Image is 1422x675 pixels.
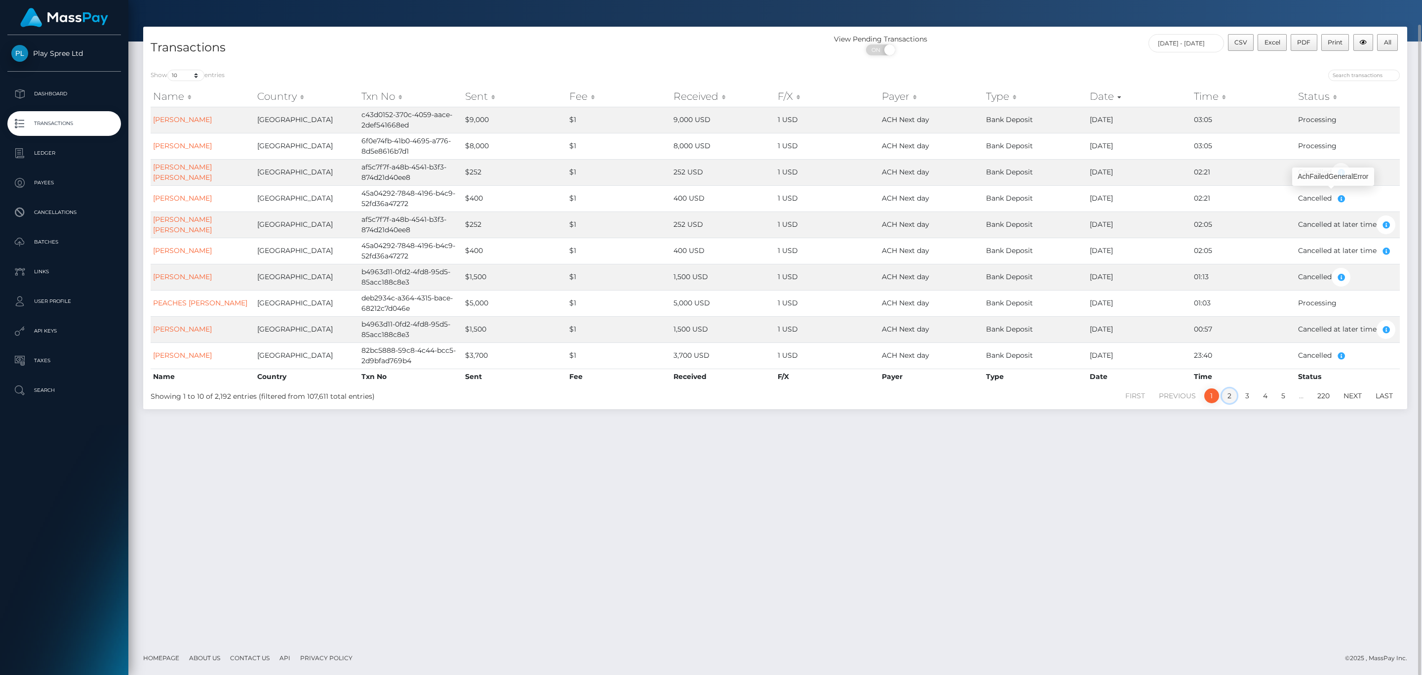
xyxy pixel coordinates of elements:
[882,351,929,360] span: ACH Next day
[463,185,567,211] td: $400
[167,70,204,81] select: Showentries
[11,383,117,398] p: Search
[567,107,671,133] td: $1
[1191,264,1296,290] td: 01:13
[1191,369,1296,384] th: Time
[671,290,775,316] td: 5,000 USD
[1296,185,1400,211] td: Cancelled
[359,133,463,159] td: 6f0e74fb-41b0-4695-a776-8d5e8616b7d1
[1087,316,1191,342] td: [DATE]
[1296,342,1400,369] td: Cancelled
[567,185,671,211] td: $1
[151,369,255,384] th: Name
[7,259,121,284] a: Links
[1087,107,1191,133] td: [DATE]
[567,342,671,369] td: $1
[984,290,1088,316] td: Bank Deposit
[984,369,1088,384] th: Type
[1222,388,1237,403] a: 2
[671,211,775,238] td: 252 USD
[11,116,117,131] p: Transactions
[775,316,879,342] td: 1 USD
[255,86,359,106] th: Country: activate to sort column ascending
[359,211,463,238] td: af5c7f7f-a48b-4541-b3f3-874d21d40ee8
[359,86,463,106] th: Txn No: activate to sort column ascending
[7,49,121,58] span: Play Spree Ltd
[1353,34,1374,51] button: Column visibility
[567,211,671,238] td: $1
[879,369,984,384] th: Payer
[359,238,463,264] td: 45a04292-7848-4196-b4c9-52fd36a47272
[882,246,929,255] span: ACH Next day
[1258,388,1273,403] a: 4
[882,141,929,150] span: ACH Next day
[1087,185,1191,211] td: [DATE]
[7,319,121,343] a: API Keys
[1296,86,1400,106] th: Status: activate to sort column ascending
[671,133,775,159] td: 8,000 USD
[185,650,224,666] a: About Us
[20,8,108,27] img: MassPay Logo
[11,175,117,190] p: Payees
[1191,290,1296,316] td: 01:03
[882,194,929,203] span: ACH Next day
[11,146,117,161] p: Ledger
[7,111,121,136] a: Transactions
[775,342,879,369] td: 1 USD
[255,290,359,316] td: [GEOGRAPHIC_DATA]
[1240,388,1255,403] a: 3
[671,238,775,264] td: 400 USD
[567,86,671,106] th: Fee: activate to sort column ascending
[1087,342,1191,369] td: [DATE]
[1258,34,1287,51] button: Excel
[1191,185,1296,211] td: 02:21
[775,133,879,159] td: 1 USD
[463,211,567,238] td: $252
[463,264,567,290] td: $1,500
[1148,34,1224,52] input: Date filter
[153,298,247,307] a: PEACHES [PERSON_NAME]
[1191,159,1296,185] td: 02:21
[567,316,671,342] td: $1
[671,86,775,106] th: Received: activate to sort column ascending
[984,316,1088,342] td: Bank Deposit
[255,238,359,264] td: [GEOGRAPHIC_DATA]
[882,168,929,176] span: ACH Next day
[775,159,879,185] td: 1 USD
[463,316,567,342] td: $1,500
[984,342,1088,369] td: Bank Deposit
[463,107,567,133] td: $9,000
[463,342,567,369] td: $3,700
[1296,238,1400,264] td: Cancelled at later time
[1345,653,1415,664] div: © 2025 , MassPay Inc.
[1191,211,1296,238] td: 02:05
[984,86,1088,106] th: Type: activate to sort column ascending
[567,290,671,316] td: $1
[255,107,359,133] td: [GEOGRAPHIC_DATA]
[11,86,117,101] p: Dashboard
[1191,238,1296,264] td: 02:05
[775,290,879,316] td: 1 USD
[1191,133,1296,159] td: 03:05
[7,289,121,314] a: User Profile
[865,44,890,55] span: ON
[775,238,879,264] td: 1 USD
[671,369,775,384] th: Received
[1296,369,1400,384] th: Status
[1087,369,1191,384] th: Date
[255,264,359,290] td: [GEOGRAPHIC_DATA]
[1264,39,1280,46] span: Excel
[255,133,359,159] td: [GEOGRAPHIC_DATA]
[255,185,359,211] td: [GEOGRAPHIC_DATA]
[463,238,567,264] td: $400
[1228,34,1254,51] button: CSV
[151,70,225,81] label: Show entries
[7,141,121,166] a: Ledger
[984,238,1088,264] td: Bank Deposit
[671,159,775,185] td: 252 USD
[153,246,212,255] a: [PERSON_NAME]
[153,325,212,334] a: [PERSON_NAME]
[1191,342,1296,369] td: 23:40
[151,86,255,106] th: Name: activate to sort column ascending
[153,351,212,360] a: [PERSON_NAME]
